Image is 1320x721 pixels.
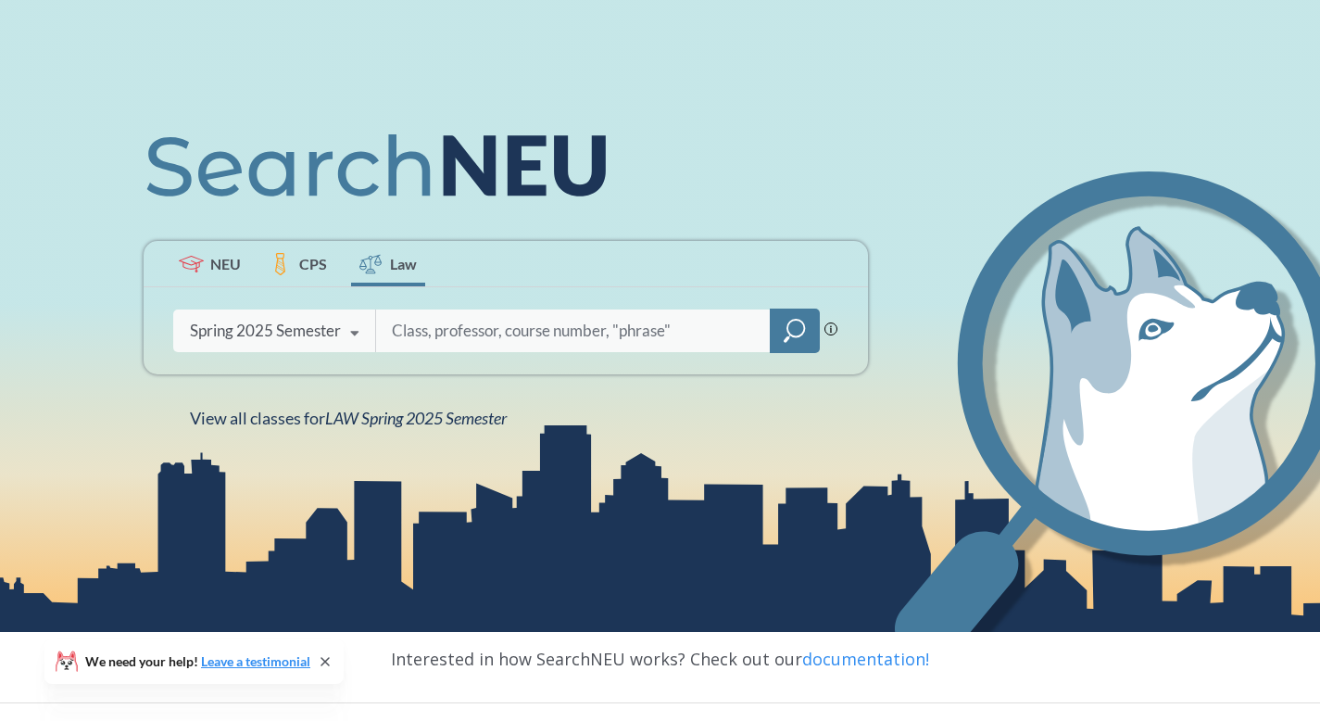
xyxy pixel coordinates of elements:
input: Class, professor, course number, "phrase" [390,311,757,350]
svg: magnifying glass [784,318,806,344]
span: Law [390,253,417,274]
span: LAW Spring 2025 Semester [325,408,507,428]
div: Spring 2025 Semester [190,321,341,341]
a: documentation! [802,648,929,670]
div: magnifying glass [770,309,820,353]
span: CPS [299,253,327,274]
span: NEU [210,253,241,274]
span: View all classes for [190,408,507,428]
